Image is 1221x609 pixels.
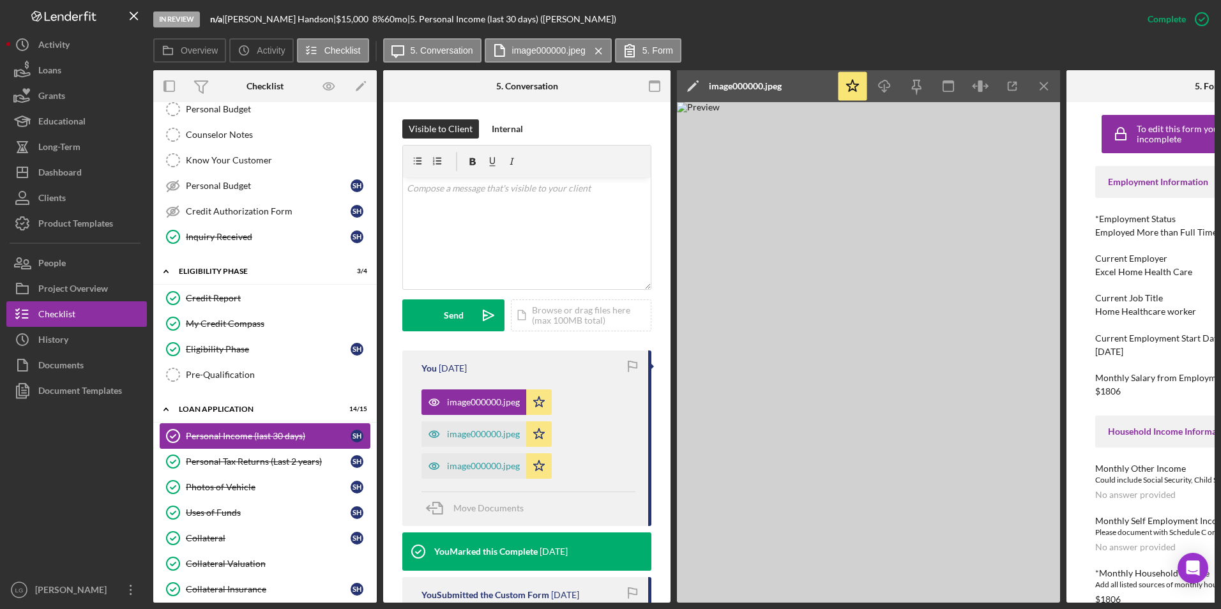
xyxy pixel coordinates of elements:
div: People [38,250,66,279]
button: Checklist [297,38,369,63]
div: S H [351,430,363,442]
div: Excel Home Health Care [1095,267,1192,277]
a: Counselor Notes [160,122,370,147]
time: 2025-07-30 22:15 [551,590,579,600]
div: You Marked this Complete [434,546,538,557]
div: S H [351,205,363,218]
div: 8 % [372,14,384,24]
button: Educational [6,109,147,134]
label: Checklist [324,45,361,56]
button: Activity [229,38,293,63]
div: | [210,14,225,24]
div: Product Templates [38,211,113,239]
div: image000000.jpeg [447,461,520,471]
button: Grants [6,83,147,109]
a: Collateral Valuation [160,551,370,576]
div: Credit Authorization Form [186,206,351,216]
div: Grants [38,83,65,112]
div: Complete [1148,6,1186,32]
div: image000000.jpeg [709,81,782,91]
div: Checklist [246,81,284,91]
div: My Credit Compass [186,319,370,329]
div: No answer provided [1095,490,1176,500]
a: Personal Income (last 30 days)SH [160,423,370,449]
div: Counselor Notes [186,130,370,140]
div: Visible to Client [409,119,473,139]
div: Loan Application [179,405,335,413]
button: Long-Term [6,134,147,160]
div: Eligibility Phase [179,267,335,275]
label: image000000.jpeg [512,45,586,56]
div: image000000.jpeg [447,429,520,439]
div: S H [351,481,363,493]
a: Uses of FundsSH [160,500,370,525]
a: Credit Report [160,285,370,311]
div: S H [351,506,363,519]
a: Personal Tax Returns (Last 2 years)SH [160,449,370,474]
div: Open Intercom Messenger [1178,553,1208,583]
div: You Submitted the Custom Form [421,590,549,600]
label: 5. Conversation [411,45,473,56]
div: [PERSON_NAME] Handson | [225,14,336,24]
a: My Credit Compass [160,311,370,336]
label: 5. Form [642,45,673,56]
div: Document Templates [38,378,122,407]
button: Activity [6,32,147,57]
div: Dashboard [38,160,82,188]
div: History [38,327,68,356]
div: S H [351,532,363,545]
div: Loans [38,57,61,86]
b: n/a [210,13,222,24]
span: Move Documents [453,502,524,513]
div: [DATE] [1095,347,1123,357]
div: S H [351,179,363,192]
img: Preview [677,102,1060,603]
button: People [6,250,147,276]
div: S H [351,230,363,243]
div: 3 / 4 [344,267,367,275]
button: 5. Conversation [383,38,482,63]
div: Personal Income (last 30 days) [186,431,351,441]
div: Credit Report [186,293,370,303]
div: S H [351,583,363,596]
a: Collateral InsuranceSH [160,576,370,602]
a: Photos of VehicleSH [160,474,370,500]
div: Home Healthcare worker [1095,306,1196,317]
a: Pre-Qualification [160,362,370,387]
div: You [421,363,437,373]
a: CollateralSH [160,525,370,551]
button: Documents [6,352,147,378]
button: image000000.jpeg [421,421,552,447]
div: 5. Conversation [496,81,558,91]
div: Internal [492,119,523,139]
a: Know Your Customer [160,147,370,173]
a: Inquiry ReceivedSH [160,224,370,250]
button: Send [402,299,504,331]
a: Loans [6,57,147,83]
time: 2025-08-22 14:41 [439,363,467,373]
button: Product Templates [6,211,147,236]
div: 60 mo [384,14,407,24]
div: 14 / 15 [344,405,367,413]
div: Long-Term [38,134,80,163]
button: History [6,327,147,352]
button: Clients [6,185,147,211]
a: Dashboard [6,160,147,185]
div: Personal Tax Returns (Last 2 years) [186,456,351,467]
div: Personal Budget [186,104,370,114]
div: Send [444,299,464,331]
text: LG [15,587,24,594]
div: Educational [38,109,86,137]
a: Personal BudgetSH [160,173,370,199]
div: Checklist [38,301,75,330]
div: [PERSON_NAME] [32,577,115,606]
button: image000000.jpeg [421,389,552,415]
button: Project Overview [6,276,147,301]
a: Credit Authorization FormSH [160,199,370,224]
button: 5. Form [615,38,681,63]
div: Employed More than Full Time [1095,227,1217,237]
